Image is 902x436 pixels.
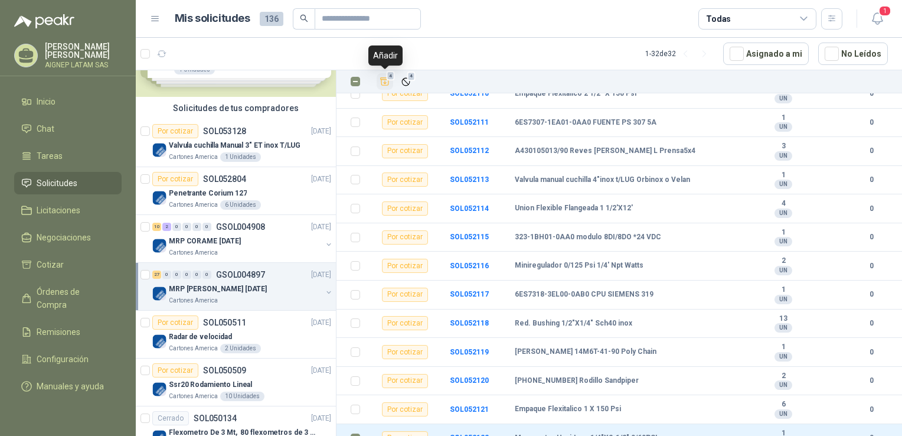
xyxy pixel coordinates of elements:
b: 1 [743,285,824,295]
p: [DATE] [311,269,331,281]
b: 4 [743,199,824,209]
h1: Mis solicitudes [175,10,250,27]
b: 0 [855,145,888,157]
div: Por cotizar [382,230,428,245]
p: Cartones America [169,344,218,353]
img: Company Logo [152,334,166,349]
p: [DATE] [311,222,331,233]
a: SOL052115 [450,233,489,241]
span: Remisiones [37,326,80,339]
span: Solicitudes [37,177,77,190]
b: SOL052119 [450,348,489,356]
div: Por cotizar [382,345,428,359]
div: 10 Unidades [220,392,264,401]
div: 6 Unidades [220,200,261,210]
p: [DATE] [311,174,331,185]
b: SOL052113 [450,175,489,184]
p: GSOL004897 [216,271,265,279]
span: Cotizar [37,258,64,271]
img: Company Logo [152,191,166,205]
b: 0 [855,88,888,99]
b: 0 [855,232,888,243]
div: Por cotizar [152,124,198,138]
div: 10 [152,223,161,231]
div: Por cotizar [382,144,428,158]
span: Negociaciones [37,231,91,244]
p: [DATE] [311,126,331,137]
div: 0 [172,271,181,279]
a: SOL052111 [450,118,489,126]
a: Negociaciones [14,226,122,249]
b: 6 [743,400,824,409]
div: Por cotizar [382,173,428,187]
b: 6ES7307-1EA01-0AA0 FUENTE PS 307 5A [515,118,656,128]
a: 10 2 0 0 0 0 GSOL004908[DATE] Company LogoMRP CORAME [DATE]Cartones America [152,220,334,258]
a: Remisiones [14,321,122,343]
b: 0 [855,261,888,272]
a: SOL052118 [450,319,489,327]
p: Cartones America [169,296,218,305]
div: UN [774,295,792,304]
div: 27 [152,271,161,279]
b: Union Flexible Flangeada 1 1/2'X12' [515,204,633,213]
b: 1 [743,228,824,237]
a: Cotizar [14,253,122,276]
b: 3 [743,142,824,151]
span: Manuales y ayuda [37,380,104,393]
p: GSOL004908 [216,223,265,231]
b: Miniregulador 0/125 Psi 1/4' Npt Watts [515,261,643,271]
div: 0 [182,223,191,231]
p: SOL050134 [194,414,237,422]
b: 0 [855,347,888,358]
b: Empaque Flexitalico 1 X 150 Psi [515,405,621,414]
div: 0 [192,223,201,231]
div: Todas [706,12,731,25]
button: Añadir [377,73,393,90]
a: SOL052114 [450,204,489,213]
span: 136 [260,12,283,26]
div: Por cotizar [382,374,428,388]
span: Inicio [37,95,55,108]
p: [DATE] [311,413,331,424]
a: SOL052116 [450,262,489,270]
b: Empaque Flexitalico 2 1/2" X 150 Psi [515,89,636,99]
b: Valvula manual cuchilla 4"inox t/LUG Orbinox o Velan [515,175,690,185]
a: Tareas [14,145,122,167]
div: UN [774,151,792,161]
a: SOL052110 [450,89,489,97]
button: Ignorar [398,74,414,90]
span: Chat [37,122,54,135]
b: 1 [743,171,824,180]
div: 0 [202,223,211,231]
div: UN [774,180,792,189]
p: Valvula cuchilla Manual 3" ET inox T/LUG [169,140,300,151]
span: Licitaciones [37,204,80,217]
a: SOL052117 [450,290,489,298]
p: Ssr20 Rodamiento Lineal [169,379,252,391]
p: SOL050511 [203,318,246,327]
div: UN [774,237,792,246]
p: AIGNEP LATAM SAS [45,61,122,69]
div: 0 [182,271,191,279]
div: 2 [162,223,171,231]
div: 0 [172,223,181,231]
p: [PERSON_NAME] [PERSON_NAME] [45,43,122,59]
a: SOL052120 [450,376,489,385]
a: Licitaciones [14,199,122,222]
div: Por cotizar [382,316,428,330]
div: Solicitudes de tus compradores [136,97,336,119]
span: Órdenes de Compra [37,285,110,311]
span: 4 [407,71,416,81]
b: 0 [855,404,888,415]
b: 1 [743,113,824,123]
b: SOL052121 [450,405,489,414]
b: 13 [743,314,824,324]
span: 4 [387,71,395,80]
p: SOL052804 [203,175,246,183]
span: Tareas [37,149,63,162]
b: 0 [855,375,888,386]
div: UN [774,323,792,333]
